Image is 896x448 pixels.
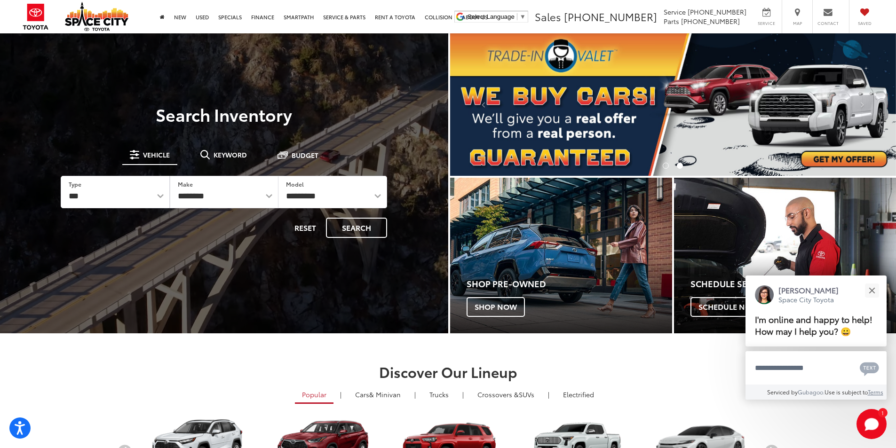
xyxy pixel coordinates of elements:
img: Space City Toyota [65,2,128,31]
textarea: Type your message [745,351,887,385]
a: Shop Pre-Owned Shop Now [450,178,672,333]
span: Service [756,20,777,26]
button: Chat with SMS [857,357,882,378]
a: Select Language​ [468,13,526,20]
a: Schedule Service Schedule Now [674,178,896,333]
div: Toyota [450,178,672,333]
span: Parts [664,16,679,26]
h4: Shop Pre-Owned [467,279,672,289]
span: Schedule Now [690,297,767,317]
h2: Discover Our Lineup [117,364,780,379]
span: [PHONE_NUMBER] [681,16,740,26]
span: [PHONE_NUMBER] [564,9,657,24]
a: Popular [295,386,333,404]
li: | [460,390,466,399]
button: Toggle Chat Window [856,409,887,439]
svg: Start Chat [856,409,887,439]
span: 1 [881,410,884,415]
span: ▼ [520,13,526,20]
span: Shop Now [467,297,525,317]
label: Model [286,180,304,188]
a: Trucks [422,386,456,402]
a: SUVs [470,386,541,402]
span: Use is subject to [825,388,868,396]
button: Search [326,218,387,238]
a: Terms [868,388,883,396]
button: Close [862,280,882,300]
a: Gubagoo. [798,388,825,396]
h4: Schedule Service [690,279,896,289]
div: Close[PERSON_NAME]Space City ToyotaI'm online and happy to help! How may I help you? 😀Type your m... [745,275,887,400]
div: Toyota [674,178,896,333]
button: Reset [286,218,324,238]
a: Electrified [556,386,601,402]
p: Space City Toyota [778,295,839,304]
span: Map [787,20,808,26]
span: Saved [854,20,875,26]
span: [PHONE_NUMBER] [688,7,746,16]
h3: Search Inventory [40,105,409,124]
span: Service [664,7,686,16]
span: & Minivan [369,390,401,399]
svg: Text [860,361,879,376]
span: Crossovers & [477,390,519,399]
li: | [546,390,552,399]
p: [PERSON_NAME] [778,285,839,295]
span: I'm online and happy to help! How may I help you? 😀 [755,313,872,337]
span: Serviced by [767,388,798,396]
span: Vehicle [143,151,170,158]
a: Cars [348,386,408,402]
li: | [338,390,344,399]
span: Keyword [214,151,247,158]
button: Click to view previous picture. [450,52,517,157]
li: | [412,390,418,399]
button: Click to view next picture. [829,52,896,157]
label: Make [178,180,193,188]
label: Type [69,180,81,188]
span: Sales [535,9,561,24]
span: Contact [817,20,839,26]
span: Budget [292,152,318,158]
span: Select Language [468,13,515,20]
